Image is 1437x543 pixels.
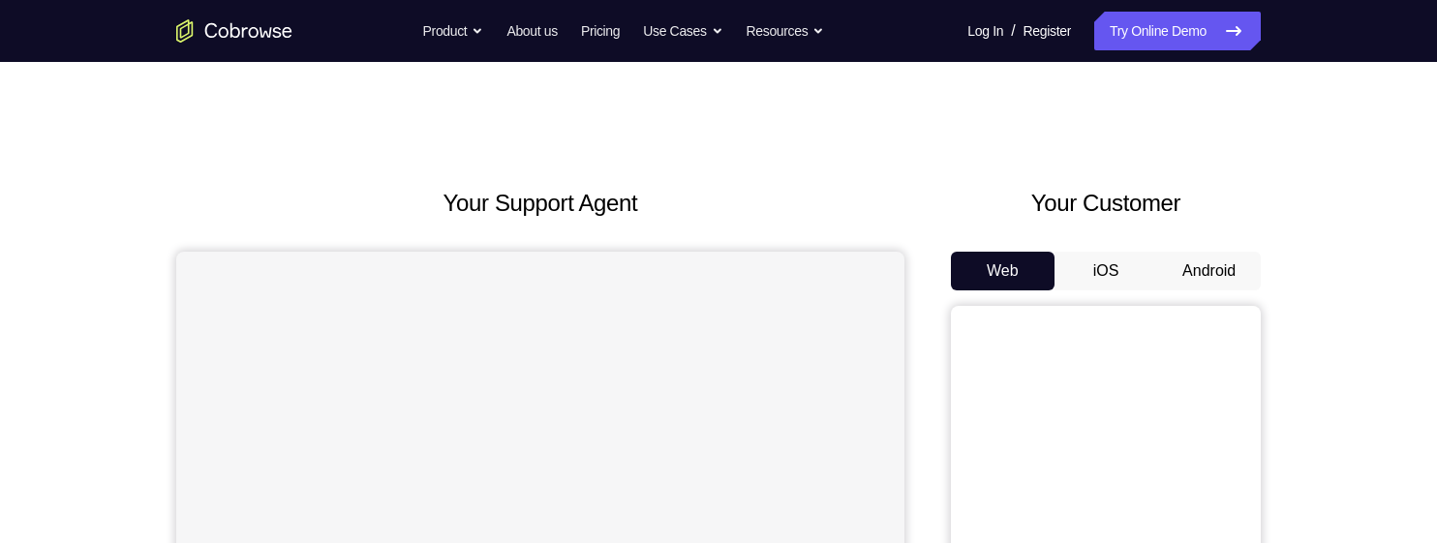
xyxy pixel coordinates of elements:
[1011,19,1015,43] span: /
[423,12,484,50] button: Product
[967,12,1003,50] a: Log In
[1157,252,1261,290] button: Android
[951,252,1055,290] button: Web
[506,12,557,50] a: About us
[176,186,904,221] h2: Your Support Agent
[1024,12,1071,50] a: Register
[951,186,1261,221] h2: Your Customer
[1055,252,1158,290] button: iOS
[581,12,620,50] a: Pricing
[176,19,292,43] a: Go to the home page
[643,12,722,50] button: Use Cases
[747,12,825,50] button: Resources
[1094,12,1261,50] a: Try Online Demo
